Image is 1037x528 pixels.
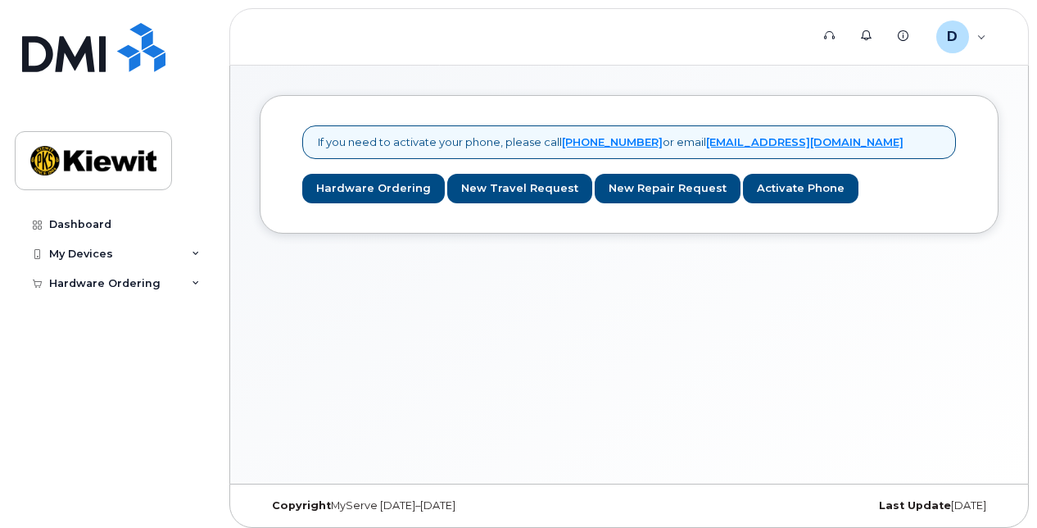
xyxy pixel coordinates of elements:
[272,499,331,512] strong: Copyright
[447,174,592,204] a: New Travel Request
[260,499,506,512] div: MyServe [DATE]–[DATE]
[752,499,999,512] div: [DATE]
[595,174,740,204] a: New Repair Request
[318,134,903,150] p: If you need to activate your phone, please call or email
[706,135,903,148] a: [EMAIL_ADDRESS][DOMAIN_NAME]
[562,135,663,148] a: [PHONE_NUMBER]
[302,174,445,204] a: Hardware Ordering
[966,457,1025,516] iframe: Messenger Launcher
[743,174,858,204] a: Activate Phone
[879,499,951,512] strong: Last Update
